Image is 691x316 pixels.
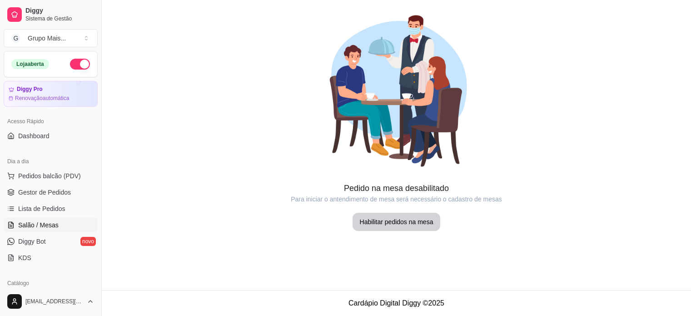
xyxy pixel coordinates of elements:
a: Gestor de Pedidos [4,185,98,200]
div: Loja aberta [11,59,49,69]
article: Para iniciar o antendimento de mesa será necessário o cadastro de mesas [102,195,691,204]
div: Catálogo [4,276,98,291]
span: Dashboard [18,131,50,140]
div: Dia a dia [4,154,98,169]
span: Pedidos balcão (PDV) [18,171,81,181]
article: Pedido na mesa desabilitado [102,182,691,195]
span: Lista de Pedidos [18,204,65,213]
a: KDS [4,251,98,265]
a: Lista de Pedidos [4,201,98,216]
span: Diggy Bot [18,237,46,246]
button: Alterar Status [70,59,90,70]
button: Habilitar pedidos na mesa [353,213,441,231]
span: Salão / Mesas [18,221,59,230]
footer: Cardápio Digital Diggy © 2025 [102,290,691,316]
a: Salão / Mesas [4,218,98,232]
a: DiggySistema de Gestão [4,4,98,25]
span: G [11,34,20,43]
span: Gestor de Pedidos [18,188,71,197]
button: Pedidos balcão (PDV) [4,169,98,183]
a: Dashboard [4,129,98,143]
a: Diggy Botnovo [4,234,98,249]
span: KDS [18,253,31,262]
a: Diggy ProRenovaçãoautomática [4,81,98,107]
span: Sistema de Gestão [25,15,94,22]
div: Acesso Rápido [4,114,98,129]
button: [EMAIL_ADDRESS][DOMAIN_NAME] [4,291,98,312]
span: Diggy [25,7,94,15]
div: Grupo Mais ... [28,34,66,43]
span: [EMAIL_ADDRESS][DOMAIN_NAME] [25,298,83,305]
article: Renovação automática [15,95,69,102]
article: Diggy Pro [17,86,43,93]
button: Select a team [4,29,98,47]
